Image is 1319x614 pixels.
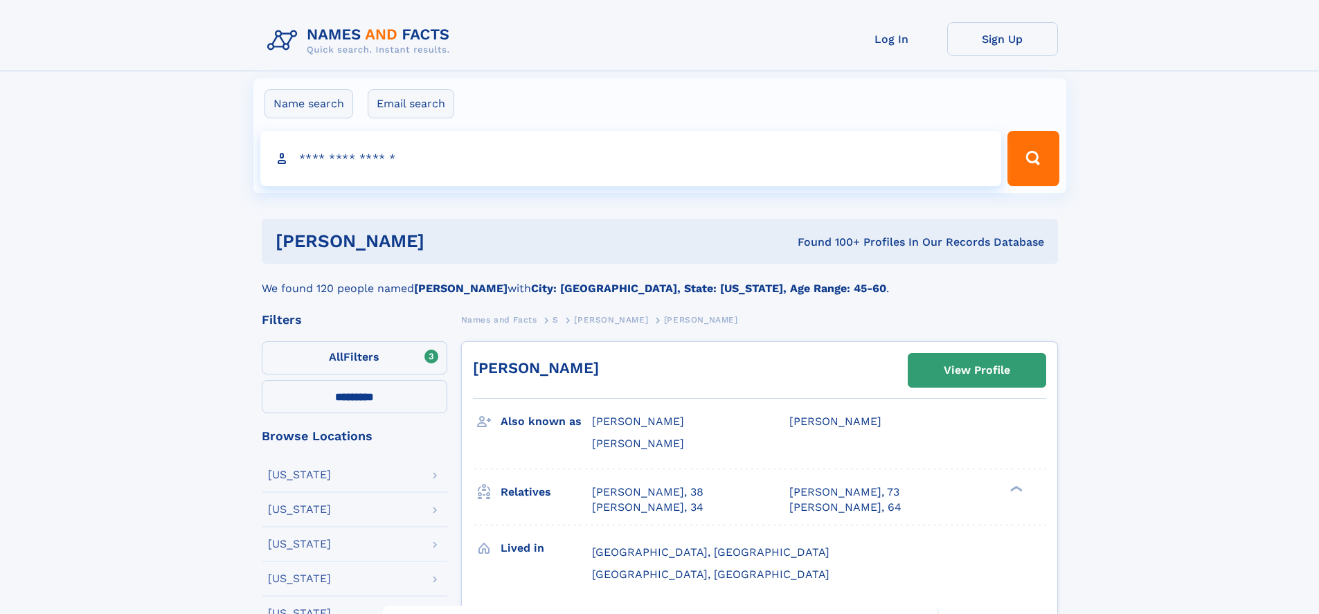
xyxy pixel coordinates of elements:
div: View Profile [944,354,1010,386]
a: View Profile [908,354,1046,387]
a: Names and Facts [461,311,537,328]
label: Filters [262,341,447,374]
h3: Also known as [501,410,592,433]
label: Email search [368,89,454,118]
span: [PERSON_NAME] [664,315,738,325]
a: Sign Up [947,22,1058,56]
h1: [PERSON_NAME] [276,233,611,250]
a: [PERSON_NAME] [574,311,648,328]
div: Filters [262,314,447,326]
span: S [553,315,559,325]
span: [PERSON_NAME] [574,315,648,325]
a: Log In [836,22,947,56]
a: [PERSON_NAME], 73 [789,485,899,500]
a: [PERSON_NAME], 34 [592,500,703,515]
span: [GEOGRAPHIC_DATA], [GEOGRAPHIC_DATA] [592,568,829,581]
input: search input [260,131,1002,186]
div: [US_STATE] [268,573,331,584]
h3: Lived in [501,536,592,560]
h3: Relatives [501,480,592,504]
span: [PERSON_NAME] [592,415,684,428]
button: Search Button [1007,131,1059,186]
b: [PERSON_NAME] [414,282,508,295]
a: [PERSON_NAME] [473,359,599,377]
b: City: [GEOGRAPHIC_DATA], State: [US_STATE], Age Range: 45-60 [531,282,886,295]
div: [US_STATE] [268,504,331,515]
span: [PERSON_NAME] [789,415,881,428]
div: ❯ [1007,484,1023,493]
a: [PERSON_NAME], 64 [789,500,901,515]
a: [PERSON_NAME], 38 [592,485,703,500]
div: [US_STATE] [268,539,331,550]
div: [US_STATE] [268,469,331,480]
span: [PERSON_NAME] [592,437,684,450]
img: Logo Names and Facts [262,22,461,60]
label: Name search [264,89,353,118]
div: Found 100+ Profiles In Our Records Database [611,235,1044,250]
span: [GEOGRAPHIC_DATA], [GEOGRAPHIC_DATA] [592,545,829,559]
div: Browse Locations [262,430,447,442]
div: We found 120 people named with . [262,264,1058,297]
a: S [553,311,559,328]
span: All [329,350,343,363]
